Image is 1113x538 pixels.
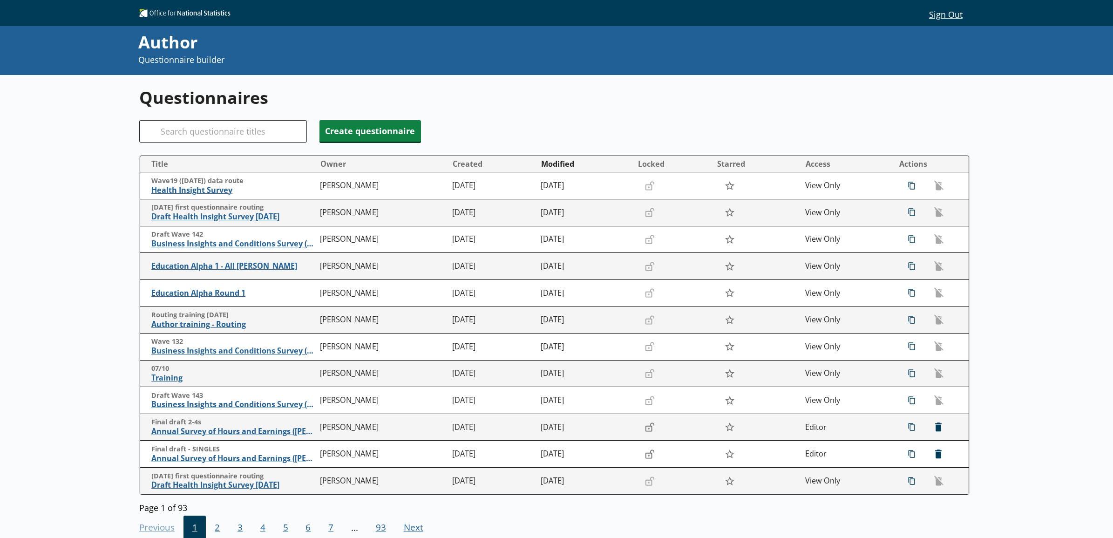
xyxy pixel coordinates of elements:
td: [DATE] [537,334,634,361]
button: Star [719,284,740,302]
span: Training [151,373,316,383]
td: [DATE] [448,226,536,253]
span: Business Insights and Conditions Survey (BICS) draft [151,400,316,409]
td: [PERSON_NAME] [316,199,448,226]
span: Annual Survey of Hours and Earnings ([PERSON_NAME]) [151,454,316,463]
td: [PERSON_NAME] [316,306,448,334]
div: Author [138,31,753,54]
button: Star [719,365,740,382]
td: [DATE] [448,441,536,468]
td: [DATE] [448,387,536,414]
td: [DATE] [537,199,634,226]
td: [PERSON_NAME] [316,279,448,306]
td: [PERSON_NAME] [316,226,448,253]
button: Star [719,338,740,355]
span: [DATE] first questionnaire routing [151,203,316,212]
td: View Only [801,306,889,334]
button: Star [719,177,740,195]
td: View Only [801,226,889,253]
div: Page 1 of 93 [139,499,970,513]
span: 07/10 [151,364,316,373]
td: [DATE] [537,306,634,334]
td: [DATE] [537,387,634,414]
td: [PERSON_NAME] [316,387,448,414]
td: [DATE] [448,279,536,306]
button: Star [719,204,740,221]
td: [DATE] [448,172,536,199]
th: Actions [889,156,969,172]
button: Modified [537,157,633,171]
td: View Only [801,360,889,387]
td: View Only [801,387,889,414]
td: [DATE] [448,306,536,334]
td: [PERSON_NAME] [316,441,448,468]
button: Star [719,311,740,329]
td: [PERSON_NAME] [316,360,448,387]
span: Final draft 2-4s [151,418,316,427]
td: View Only [801,172,889,199]
td: [DATE] [448,253,536,280]
td: View Only [801,279,889,306]
td: [DATE] [448,360,536,387]
input: Search questionnaire titles [139,120,307,143]
span: Draft Health Insight Survey [DATE] [151,212,316,222]
td: [DATE] [537,360,634,387]
td: [PERSON_NAME] [316,468,448,495]
td: [DATE] [448,414,536,441]
span: Business Insights and Conditions Survey (BICS) [151,239,316,249]
button: Star [719,418,740,436]
span: Annual Survey of Hours and Earnings ([PERSON_NAME]) [151,427,316,436]
button: Created [449,157,536,171]
td: [DATE] [537,253,634,280]
span: Routing training [DATE] [151,311,316,320]
td: [PERSON_NAME] [316,172,448,199]
td: [DATE] [537,226,634,253]
td: [DATE] [537,441,634,468]
h1: Questionnaires [139,86,970,109]
span: Draft Wave 143 [151,391,316,400]
td: View Only [801,334,889,361]
button: Star [719,391,740,409]
button: Create questionnaire [319,120,421,142]
button: Star [719,231,740,248]
button: Star [719,445,740,463]
span: Draft Wave 142 [151,230,316,239]
button: Star [719,257,740,275]
button: Lock [640,446,659,462]
span: Health Insight Survey [151,185,316,195]
td: View Only [801,468,889,495]
td: [DATE] [448,468,536,495]
button: Locked [634,157,713,171]
span: Author training - Routing [151,320,316,329]
td: View Only [801,253,889,280]
td: [DATE] [537,468,634,495]
p: Questionnaire builder [138,54,753,66]
td: [PERSON_NAME] [316,334,448,361]
span: [DATE] first questionnaire routing [151,472,316,481]
span: Draft Health Insight Survey [DATE] [151,480,316,490]
button: Owner [317,157,448,171]
span: Wave19 ([DATE]) data route [151,177,316,185]
td: [DATE] [537,414,634,441]
span: Final draft - SINGLES [151,445,316,454]
button: Title [144,157,316,171]
td: [DATE] [537,172,634,199]
td: [DATE] [537,279,634,306]
td: Editor [801,414,889,441]
span: Education Alpha 1 - All [PERSON_NAME] [151,261,316,271]
td: [PERSON_NAME] [316,253,448,280]
span: Wave 132 [151,337,316,346]
button: Sign Out [922,6,970,22]
button: Star [719,472,740,490]
td: [PERSON_NAME] [316,414,448,441]
td: Editor [801,441,889,468]
button: Starred [713,157,801,171]
span: Education Alpha Round 1 [151,288,316,298]
td: [DATE] [448,334,536,361]
span: Business Insights and Conditions Survey (BICS) [151,346,316,356]
td: View Only [801,199,889,226]
td: [DATE] [448,199,536,226]
button: Lock [640,419,659,435]
button: Access [802,157,889,171]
